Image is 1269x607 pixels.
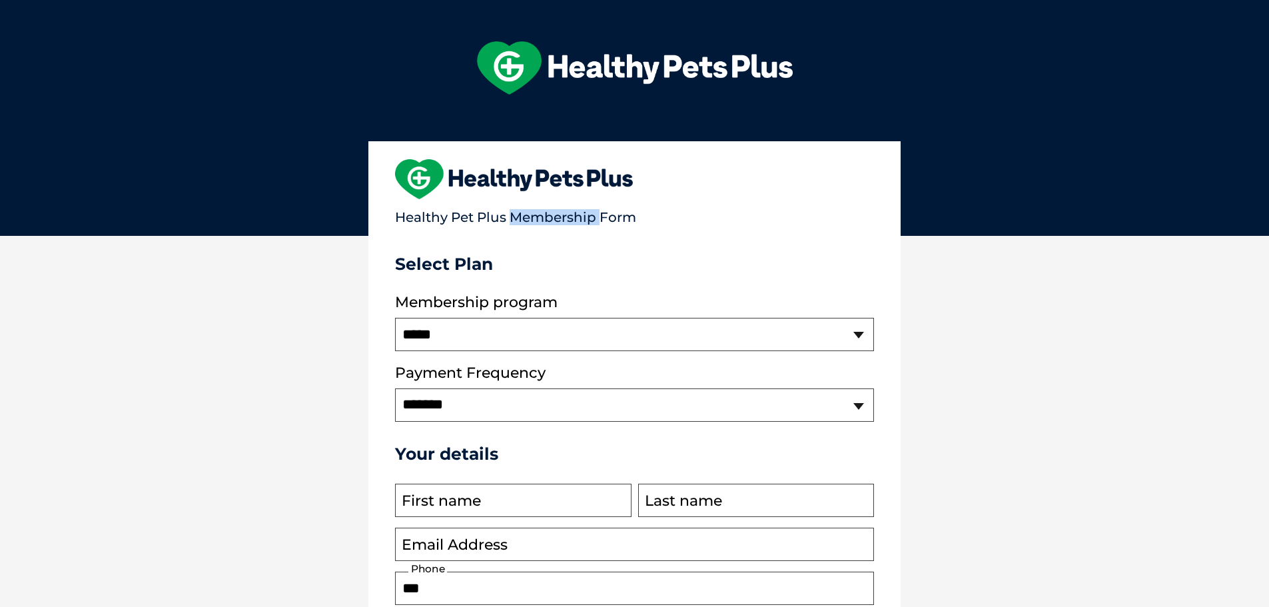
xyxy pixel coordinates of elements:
label: Membership program [395,294,874,311]
img: hpp-logo-landscape-green-white.png [477,41,793,95]
label: First name [402,492,481,510]
label: Phone [408,563,447,575]
h3: Select Plan [395,254,874,274]
label: Payment Frequency [395,364,546,382]
h3: Your details [395,444,874,464]
label: Email Address [402,536,508,554]
label: Last name [645,492,722,510]
p: Healthy Pet Plus Membership Form [395,203,874,225]
img: heart-shape-hpp-logo-large.png [395,159,633,199]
